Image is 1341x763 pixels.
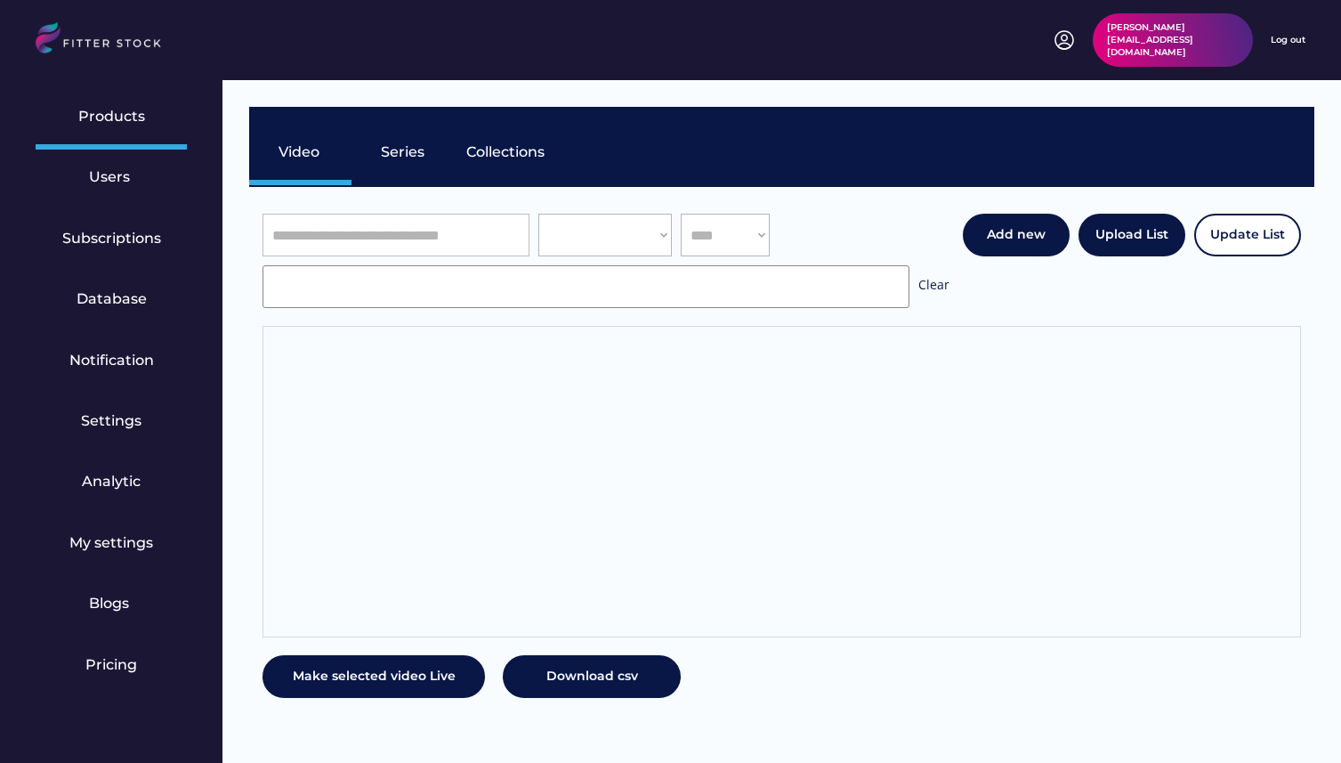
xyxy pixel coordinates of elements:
[1054,29,1075,51] img: profile-circle.svg
[466,142,545,162] div: Collections
[78,107,145,126] div: Products
[82,472,141,491] div: Analytic
[263,655,485,698] button: Make selected video Live
[1271,34,1305,46] div: Log out
[1107,21,1239,59] div: [PERSON_NAME][EMAIL_ADDRESS][DOMAIN_NAME]
[77,289,147,309] div: Database
[89,594,133,613] div: Blogs
[1194,214,1301,256] button: Update List
[503,655,681,698] button: Download csv
[36,22,176,59] img: LOGO.svg
[89,167,133,187] div: Users
[62,229,161,248] div: Subscriptions
[918,276,949,298] div: Clear
[85,655,137,675] div: Pricing
[69,351,154,370] div: Notification
[81,411,141,431] div: Settings
[279,142,323,162] div: Video
[381,142,425,162] div: Series
[963,214,1070,256] button: Add new
[1078,214,1185,256] button: Upload List
[69,533,153,553] div: My settings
